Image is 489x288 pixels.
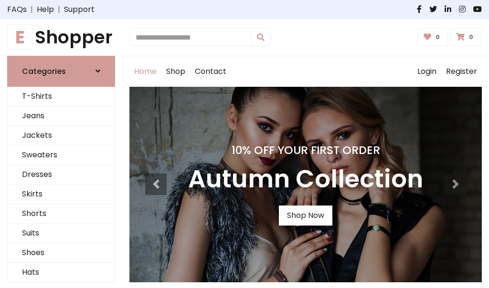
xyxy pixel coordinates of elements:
[279,206,332,226] a: Shop Now
[188,144,423,157] h4: 10% Off Your First Order
[7,56,115,87] a: Categories
[433,33,442,41] span: 0
[8,185,115,204] a: Skirts
[27,4,37,15] span: |
[22,67,66,76] h6: Categories
[190,56,231,87] a: Contact
[64,4,95,15] a: Support
[8,224,115,243] a: Suits
[8,243,115,263] a: Shoes
[188,165,423,194] h3: Autumn Collection
[467,33,476,41] span: 0
[7,4,27,15] a: FAQs
[129,56,161,87] a: Home
[54,4,64,15] span: |
[417,28,448,46] a: 0
[8,145,115,165] a: Sweaters
[37,4,54,15] a: Help
[413,56,441,87] a: Login
[441,56,482,87] a: Register
[450,28,482,46] a: 0
[7,27,115,48] h1: Shopper
[8,263,115,282] a: Hats
[7,24,33,50] span: E
[8,87,115,106] a: T-Shirts
[8,204,115,224] a: Shorts
[8,165,115,185] a: Dresses
[7,27,115,48] a: EShopper
[8,106,115,126] a: Jeans
[8,126,115,145] a: Jackets
[161,56,190,87] a: Shop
